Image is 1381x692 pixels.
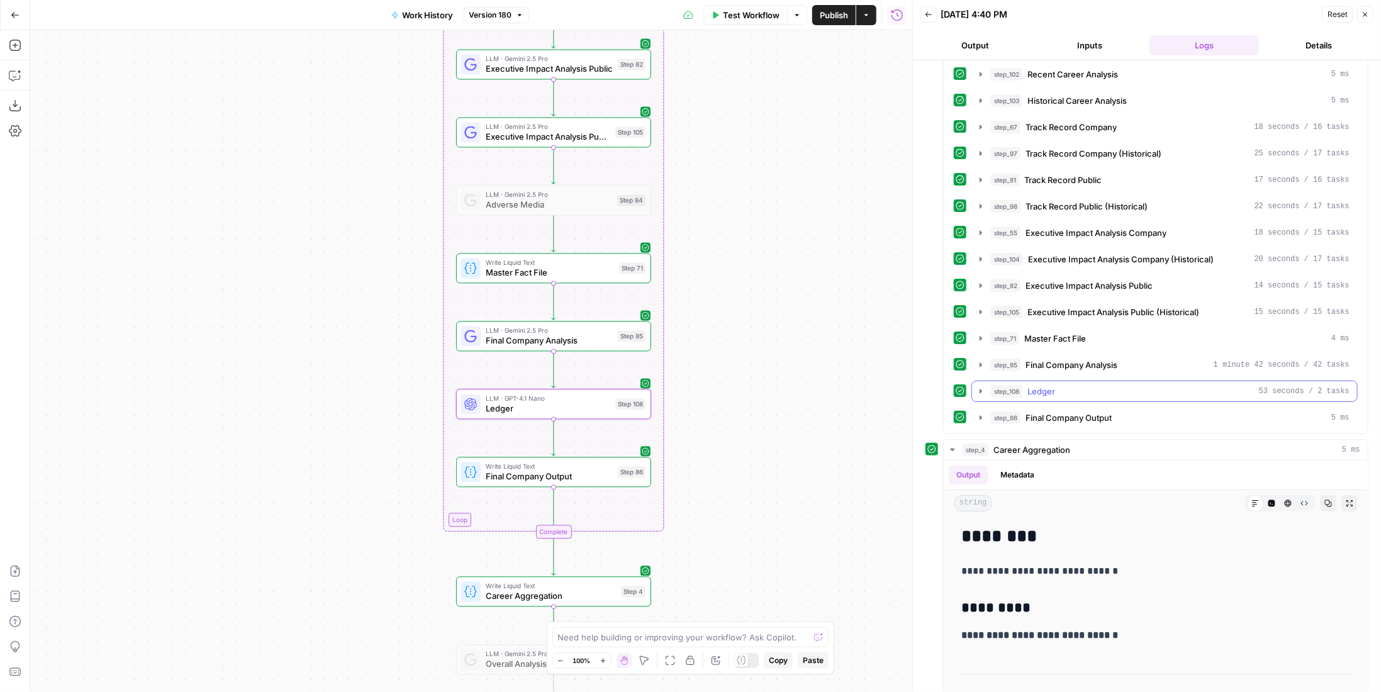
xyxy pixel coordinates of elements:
[972,223,1357,243] button: 18 seconds / 15 tasks
[991,174,1019,186] span: step_81
[618,59,646,70] div: Step 82
[469,9,512,21] span: Version 180
[1255,227,1350,238] span: 18 seconds / 15 tasks
[991,306,1022,318] span: step_105
[1028,253,1214,265] span: Executive Impact Analysis Company (Historical)
[456,525,651,539] div: Complete
[456,577,651,607] div: Write Liquid TextCareer AggregationStep 4
[552,215,556,252] g: Edge from step_84 to step_71
[972,196,1357,216] button: 22 seconds / 17 tasks
[991,279,1020,292] span: step_82
[991,200,1020,213] span: step_98
[972,302,1357,322] button: 15 seconds / 15 tasks
[486,590,616,603] span: Career Aggregation
[1024,332,1086,345] span: Master Fact File
[972,276,1357,296] button: 14 seconds / 15 tasks
[972,170,1357,190] button: 17 seconds / 16 tasks
[1328,9,1348,20] span: Reset
[1264,35,1373,55] button: Details
[536,525,572,539] div: Complete
[991,332,1019,345] span: step_71
[486,63,613,75] span: Executive Impact Analysis Public
[1026,279,1153,292] span: Executive Impact Analysis Public
[486,462,613,472] span: Write Liquid Text
[993,466,1042,484] button: Metadata
[1331,95,1350,106] span: 5 ms
[972,408,1357,428] button: 5 ms
[486,326,613,336] span: LLM · Gemini 2.5 Pro
[456,50,651,80] div: LLM · Gemini 2.5 ProExecutive Impact Analysis PublicStep 82
[1026,200,1148,213] span: Track Record Public (Historical)
[552,11,556,48] g: Edge from step_104 to step_82
[1026,147,1161,160] span: Track Record Company (Historical)
[769,655,788,666] span: Copy
[972,117,1357,137] button: 18 seconds / 16 tasks
[1331,412,1350,423] span: 5 ms
[1149,35,1259,55] button: Logs
[1331,333,1350,344] span: 4 ms
[1035,35,1144,55] button: Inputs
[552,351,556,388] g: Edge from step_85 to step_108
[1255,306,1350,318] span: 15 seconds / 15 tasks
[991,253,1023,265] span: step_104
[1027,68,1118,81] span: Recent Career Analysis
[949,466,988,484] button: Output
[764,652,793,669] button: Copy
[486,471,613,483] span: Final Company Output
[798,652,829,669] button: Paste
[552,147,556,184] g: Edge from step_105 to step_84
[954,495,992,511] span: string
[993,444,1070,456] span: Career Aggregation
[552,283,556,320] g: Edge from step_71 to step_85
[812,5,856,25] button: Publish
[991,385,1022,398] span: step_108
[486,54,613,64] span: LLM · Gemini 2.5 Pro
[486,581,616,591] span: Write Liquid Text
[1259,386,1350,397] span: 53 seconds / 2 tasks
[486,258,614,268] span: Write Liquid Text
[456,254,651,284] div: Write Liquid TextMaster Fact FileStep 71
[456,118,651,148] div: LLM · Gemini 2.5 ProExecutive Impact Analysis Public (Historical)Step 105
[618,467,646,478] div: Step 86
[1255,254,1350,265] span: 20 seconds / 17 tasks
[456,321,651,352] div: LLM · Gemini 2.5 ProFinal Company AnalysisStep 85
[972,91,1357,111] button: 5 ms
[1255,201,1350,212] span: 22 seconds / 17 tasks
[1027,306,1199,318] span: Executive Impact Analysis Public (Historical)
[486,335,613,347] span: Final Company Analysis
[384,5,461,25] button: Work History
[991,68,1022,81] span: step_102
[486,649,613,659] span: LLM · Gemini 2.5 Pro
[456,186,651,216] div: LLM · Gemini 2.5 ProAdverse MediaStep 84
[1214,359,1350,371] span: 1 minute 42 seconds / 42 tasks
[1026,359,1117,371] span: Final Company Analysis
[972,355,1357,375] button: 1 minute 42 seconds / 42 tasks
[820,9,848,21] span: Publish
[1255,121,1350,133] span: 18 seconds / 16 tasks
[618,331,646,342] div: Step 85
[1331,69,1350,80] span: 5 ms
[972,64,1357,84] button: 5 ms
[963,444,988,456] span: step_4
[403,9,454,21] span: Work History
[991,94,1022,107] span: step_103
[573,656,591,666] span: 100%
[803,655,824,666] span: Paste
[944,440,1368,460] button: 5 ms
[1255,280,1350,291] span: 14 seconds / 15 tasks
[1026,411,1112,424] span: Final Company Output
[991,226,1020,239] span: step_55
[619,263,646,274] div: Step 71
[972,143,1357,164] button: 25 seconds / 17 tasks
[486,403,610,415] span: Ledger
[617,195,646,206] div: Step 84
[972,249,1357,269] button: 20 seconds / 17 tasks
[486,658,613,671] span: Overall Analysis
[1027,94,1127,107] span: Historical Career Analysis
[723,9,780,21] span: Test Workflow
[1027,385,1055,398] span: Ledger
[1255,148,1350,159] span: 25 seconds / 17 tasks
[991,359,1020,371] span: step_85
[486,267,614,279] span: Master Fact File
[703,5,787,25] button: Test Workflow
